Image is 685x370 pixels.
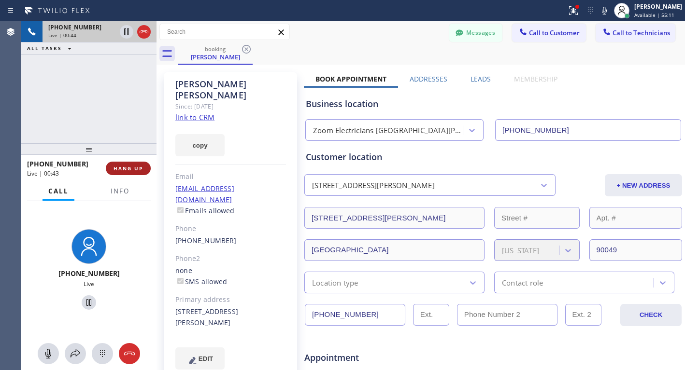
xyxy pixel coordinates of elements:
[304,351,429,364] span: Appointment
[175,347,225,370] button: EDIT
[179,53,252,61] div: [PERSON_NAME]
[65,343,86,364] button: Open directory
[502,277,543,288] div: Contact role
[457,304,557,326] input: Phone Number 2
[306,97,681,110] div: Business location
[199,355,213,362] span: EDIT
[177,278,184,284] input: SMS allowed
[634,2,682,11] div: [PERSON_NAME]
[529,28,580,37] span: Call to Customer
[313,125,464,136] div: Zoom Electricians [GEOGRAPHIC_DATA][PERSON_NAME]
[177,207,184,213] input: Emails allowed
[494,207,580,229] input: Street #
[312,277,358,288] div: Location type
[605,174,682,196] button: + NEW ADDRESS
[175,294,286,305] div: Primary address
[175,236,237,245] a: [PHONE_NUMBER]
[596,24,675,42] button: Call to Technicians
[120,25,133,39] button: Hold Customer
[305,304,405,326] input: Phone Number
[175,265,286,288] div: none
[175,206,235,215] label: Emails allowed
[315,74,386,83] label: Book Appointment
[175,79,286,101] div: [PERSON_NAME] [PERSON_NAME]
[27,169,59,178] span: Live | 00:43
[304,239,485,261] input: City
[175,101,286,112] div: Since: [DATE]
[565,304,601,326] input: Ext. 2
[512,24,586,42] button: Call to Customer
[413,304,449,326] input: Ext.
[58,269,120,278] span: [PHONE_NUMBER]
[27,159,88,168] span: [PHONE_NUMBER]
[175,306,286,329] div: [STREET_ADDRESS][PERSON_NAME]
[175,223,286,234] div: Phone
[179,45,252,53] div: booking
[304,207,485,229] input: Address
[137,25,151,39] button: Hang up
[175,112,214,122] a: link to CRM
[598,4,611,17] button: Mute
[111,187,129,195] span: Info
[175,277,227,286] label: SMS allowed
[48,187,69,195] span: Call
[106,162,151,175] button: HANG UP
[449,24,502,42] button: Messages
[84,280,94,288] span: Live
[48,23,101,31] span: [PHONE_NUMBER]
[179,43,252,64] div: Jenny Healy
[175,171,286,182] div: Email
[160,24,289,40] input: Search
[589,207,683,229] input: Apt. #
[92,343,113,364] button: Open dialpad
[410,74,447,83] label: Addresses
[634,12,674,18] span: Available | 55:11
[105,182,135,201] button: Info
[495,119,681,141] input: Phone Number
[43,182,74,201] button: Call
[21,42,81,54] button: ALL TASKS
[589,239,683,261] input: ZIP
[175,253,286,264] div: Phone2
[114,165,143,172] span: HANG UP
[514,74,557,83] label: Membership
[48,32,76,39] span: Live | 00:44
[312,180,435,191] div: [STREET_ADDRESS][PERSON_NAME]
[82,295,96,310] button: Hold Customer
[38,343,59,364] button: Mute
[119,343,140,364] button: Hang up
[27,45,62,52] span: ALL TASKS
[620,304,682,326] button: CHECK
[613,28,670,37] span: Call to Technicians
[471,74,491,83] label: Leads
[306,151,681,164] div: Customer location
[175,184,234,204] a: [EMAIL_ADDRESS][DOMAIN_NAME]
[175,134,225,156] button: copy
